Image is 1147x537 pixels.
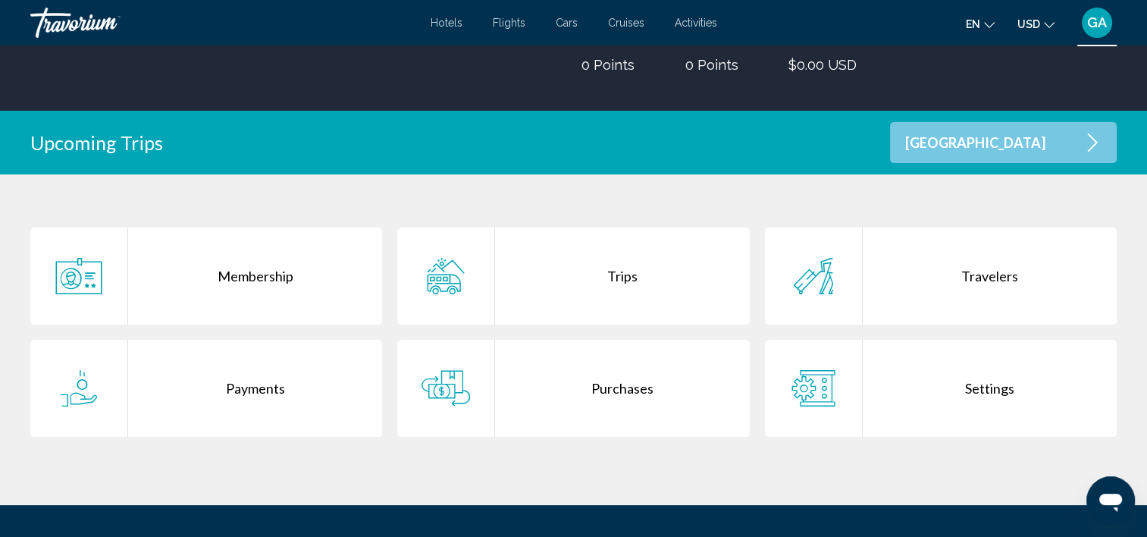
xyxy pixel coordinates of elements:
[890,122,1117,163] a: [GEOGRAPHIC_DATA]
[685,57,751,73] p: 0 Points
[581,57,647,73] p: 0 Points
[556,17,578,29] a: Cars
[493,17,525,29] a: Flights
[1017,18,1040,30] span: USD
[1087,15,1107,30] span: GA
[30,8,415,38] a: Travorium
[966,13,995,35] button: Change language
[905,137,1045,149] p: [GEOGRAPHIC_DATA]
[30,131,163,154] h2: Upcoming Trips
[495,340,749,437] div: Purchases
[397,228,749,325] a: Trips
[495,228,749,325] div: Trips
[431,17,462,29] a: Hotels
[1077,7,1117,39] button: User Menu
[675,17,717,29] a: Activities
[1017,13,1055,35] button: Change currency
[30,228,382,325] a: Membership
[765,228,1117,325] a: Travelers
[765,340,1117,437] a: Settings
[1086,476,1135,525] iframe: Button to launch messaging window
[128,340,382,437] div: Payments
[30,340,382,437] a: Payments
[128,228,382,325] div: Membership
[608,17,644,29] a: Cruises
[863,228,1117,325] div: Travelers
[397,340,749,437] a: Purchases
[966,18,980,30] span: en
[863,340,1117,437] div: Settings
[788,57,857,73] p: $0.00 USD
